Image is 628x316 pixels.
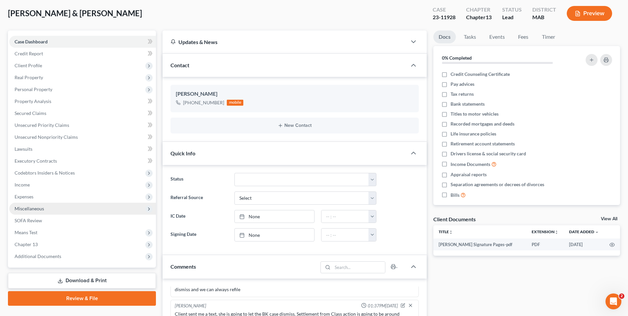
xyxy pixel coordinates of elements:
div: Updates & News [170,38,399,45]
div: [PHONE_NUMBER] [183,99,224,106]
a: Case Dashboard [9,36,156,48]
a: Property Analysis [9,95,156,107]
span: Codebtors Insiders & Notices [15,170,75,176]
span: Real Property [15,75,43,80]
a: Unsecured Priority Claims [9,119,156,131]
i: unfold_more [555,230,558,234]
span: Case Dashboard [15,39,48,44]
span: Contact [170,62,189,68]
span: Miscellaneous [15,206,44,211]
div: [PERSON_NAME] [176,90,413,98]
button: Preview [567,6,612,21]
td: [DATE] [564,238,604,250]
strong: 0% Completed [442,55,472,61]
span: Income Documents [451,161,490,168]
a: Unsecured Nonpriority Claims [9,131,156,143]
a: Titleunfold_more [439,229,453,234]
span: Life insurance policies [451,131,496,137]
span: Credit Report [15,51,43,56]
label: Status [167,173,231,186]
a: Tasks [459,30,481,43]
div: 23-11928 [433,14,456,21]
span: 01:37PM[DATE] [368,303,398,309]
span: Comments [170,263,196,270]
span: Bills [451,192,459,198]
span: Recorded mortgages and deeds [451,121,514,127]
label: IC Date [167,210,231,223]
input: Search... [332,262,385,273]
span: Credit Counseling Certificate [451,71,510,78]
div: Lead [502,14,522,21]
a: SOFA Review [9,215,156,227]
div: Client Documents [433,216,476,223]
label: Referral Source [167,191,231,205]
span: Pay advices [451,81,474,87]
input: -- : -- [321,210,369,223]
span: Lawsuits [15,146,32,152]
a: Review & File [8,291,156,306]
span: Executory Contracts [15,158,57,164]
a: Download & Print [8,273,156,289]
span: Unsecured Nonpriority Claims [15,134,78,140]
span: Client Profile [15,63,42,68]
div: Chapter [466,14,492,21]
span: Drivers license & social security card [451,150,526,157]
span: Chapter 13 [15,241,38,247]
a: Events [484,30,510,43]
td: PDF [526,238,564,250]
button: New Contact [176,123,413,128]
i: unfold_more [449,230,453,234]
a: Secured Claims [9,107,156,119]
span: Means Test [15,230,37,235]
a: Extensionunfold_more [532,229,558,234]
span: 13 [486,14,492,20]
span: Property Analysis [15,98,51,104]
iframe: Intercom live chat [605,293,621,309]
a: None [235,210,314,223]
a: Date Added expand_more [569,229,599,234]
span: Quick Info [170,150,195,156]
span: [PERSON_NAME] & [PERSON_NAME] [8,8,142,18]
span: Secured Claims [15,110,46,116]
div: MAB [532,14,556,21]
div: Chapter [466,6,492,14]
a: Executory Contracts [9,155,156,167]
span: Tax returns [451,91,474,97]
i: expand_more [595,230,599,234]
a: None [235,229,314,241]
span: Additional Documents [15,253,61,259]
span: Appraisal reports [451,171,487,178]
span: Titles to motor vehicles [451,111,499,117]
div: District [532,6,556,14]
span: SOFA Review [15,218,42,223]
a: View All [601,217,617,221]
div: Status [502,6,522,14]
span: 2 [619,293,624,299]
a: Lawsuits [9,143,156,155]
span: Personal Property [15,86,52,92]
span: Income [15,182,30,187]
td: [PERSON_NAME] Signature Pages-pdf [433,238,526,250]
a: Docs [433,30,456,43]
span: Expenses [15,194,33,199]
input: -- : -- [321,229,369,241]
label: Signing Date [167,228,231,241]
span: Separation agreements or decrees of divorces [451,181,544,188]
a: Timer [537,30,560,43]
a: Credit Report [9,48,156,60]
div: Case [433,6,456,14]
div: mobile [227,100,243,106]
span: Bank statements [451,101,485,107]
div: [PERSON_NAME] [175,303,206,309]
span: Unsecured Priority Claims [15,122,69,128]
span: Retirement account statements [451,140,515,147]
a: Fees [513,30,534,43]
